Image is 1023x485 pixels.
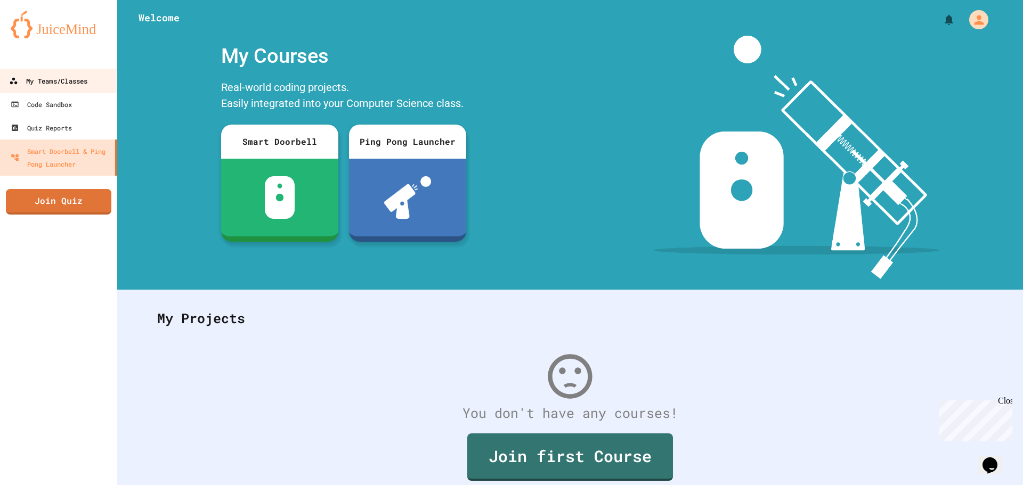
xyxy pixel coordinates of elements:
[4,4,74,68] div: Chat with us now!Close
[147,298,994,339] div: My Projects
[654,36,939,279] img: banner-image-my-projects.png
[384,176,432,219] img: ppl-with-ball.png
[265,176,295,219] img: sdb-white.svg
[935,396,1012,441] iframe: chat widget
[349,125,466,159] div: Ping Pong Launcher
[9,75,87,88] div: My Teams/Classes
[978,442,1012,474] iframe: chat widget
[11,98,72,111] div: Code Sandbox
[216,36,472,77] div: My Courses
[11,11,107,38] img: logo-orange.svg
[11,145,111,170] div: Smart Doorbell & Ping Pong Launcher
[11,121,72,134] div: Quiz Reports
[958,7,991,32] div: My Account
[467,433,673,481] a: Join first Course
[6,189,111,215] a: Join Quiz
[221,125,338,159] div: Smart Doorbell
[923,11,958,29] div: My Notifications
[216,77,472,117] div: Real-world coding projects. Easily integrated into your Computer Science class.
[147,403,994,423] div: You don't have any courses!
